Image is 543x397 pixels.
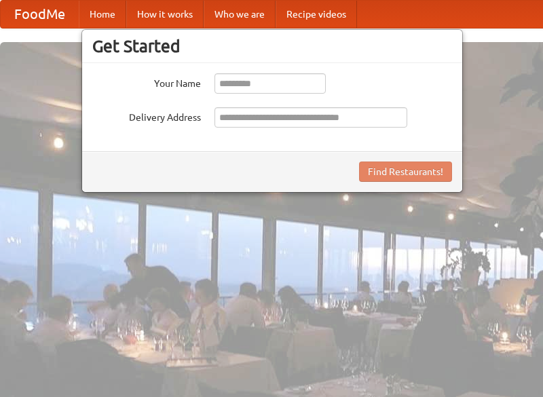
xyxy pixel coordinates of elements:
h3: Get Started [92,36,452,56]
a: FoodMe [1,1,79,28]
a: Home [79,1,126,28]
a: Who we are [204,1,276,28]
label: Delivery Address [92,107,201,124]
label: Your Name [92,73,201,90]
a: Recipe videos [276,1,357,28]
button: Find Restaurants! [359,162,452,182]
a: How it works [126,1,204,28]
